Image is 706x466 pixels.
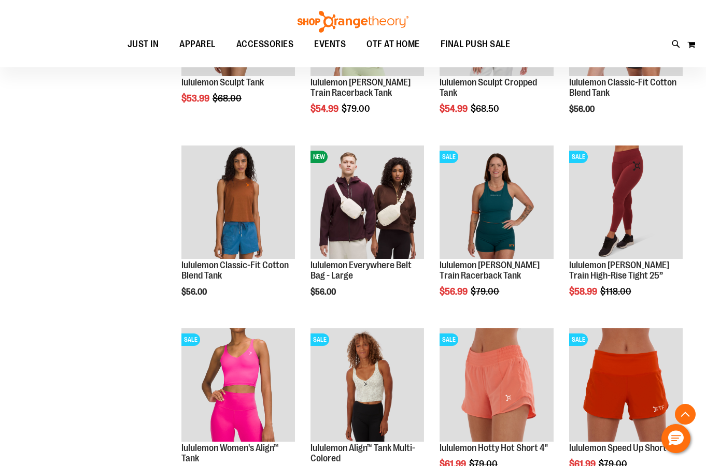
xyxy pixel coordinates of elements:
a: lululemon [PERSON_NAME] Train Racerback Tank [440,260,540,281]
span: $56.00 [569,105,596,114]
button: Hello, have a question? Let’s chat. [661,424,690,453]
div: product [434,140,558,323]
button: Back To Top [675,404,696,425]
span: $53.99 [181,93,211,104]
span: $68.00 [213,93,243,104]
a: OTF AT HOME [356,33,430,56]
a: lululemon [PERSON_NAME] Train High-Rise Tight 25” [569,260,669,281]
span: $118.00 [600,286,633,297]
a: EVENTS [304,33,356,56]
a: Product image for lululemon Wunder Train High-Rise Tight 25”SALE [569,145,683,260]
a: lululemon Align™ Tank Multi-Colored [310,443,415,463]
img: lululemon Wunder Train Racerback Tank [440,145,553,259]
span: $56.00 [181,287,208,297]
span: $56.00 [310,287,337,297]
div: product [305,140,429,323]
img: Product image for lululemon Womens Align Tank [181,328,295,442]
img: Shop Orangetheory [296,11,410,33]
span: OTF AT HOME [366,33,420,56]
a: lululemon Everywhere Belt Bag - Large [310,260,412,281]
img: Product image for lululemon Align™ Tank Multi-Colored [310,328,424,442]
span: $54.99 [440,104,469,114]
span: SALE [310,333,329,346]
span: $68.50 [471,104,501,114]
a: lululemon Classic-Fit Cotton Blend Tank [181,145,295,260]
span: $79.00 [471,286,501,297]
span: FINAL PUSH SALE [441,33,511,56]
a: lululemon Women's Align™ Tank [181,443,279,463]
a: JUST IN [117,33,170,56]
a: APPAREL [169,33,226,56]
div: product [176,140,300,323]
span: SALE [440,333,458,346]
a: Product image for lululemon Align™ Tank Multi-ColoredSALE [310,328,424,443]
span: $58.99 [569,286,599,297]
a: lululemon Sculpt Cropped Tank [440,77,537,98]
a: ACCESSORIES [226,33,304,56]
a: lululemon Classic-Fit Cotton Blend Tank [569,77,676,98]
span: JUST IN [128,33,159,56]
a: Product image for lululemon Womens Align TankSALE [181,328,295,443]
span: SALE [569,151,588,163]
a: FINAL PUSH SALE [430,33,521,56]
img: Product image for lululemon Speed Up Short 4" [569,328,683,442]
span: SALE [181,333,200,346]
img: lululemon Hotty Hot Short 4" [440,328,553,442]
img: lululemon Classic-Fit Cotton Blend Tank [181,145,295,259]
a: lululemon Hotty Hot Short 4" [440,443,548,453]
span: $54.99 [310,104,340,114]
span: SALE [440,151,458,163]
a: lululemon [PERSON_NAME] Train Racerback Tank [310,77,411,98]
div: product [564,140,688,323]
a: lululemon Classic-Fit Cotton Blend Tank [181,260,289,281]
img: lululemon Everywhere Belt Bag - Large [310,145,424,259]
a: lululemon Hotty Hot Short 4"SALE [440,328,553,443]
span: $56.99 [440,286,469,297]
span: ACCESSORIES [236,33,294,56]
span: EVENTS [314,33,346,56]
a: Product image for lululemon Speed Up Short 4"SALE [569,328,683,443]
img: Product image for lululemon Wunder Train High-Rise Tight 25” [569,145,683,259]
a: lululemon Speed Up Short 4" [569,443,676,453]
span: NEW [310,151,328,163]
a: lululemon Sculpt Tank [181,77,264,88]
span: APPAREL [179,33,216,56]
a: lululemon Wunder Train Racerback TankSALE [440,145,553,260]
span: SALE [569,333,588,346]
a: lululemon Everywhere Belt Bag - LargeNEW [310,145,424,260]
span: $79.00 [342,104,372,114]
